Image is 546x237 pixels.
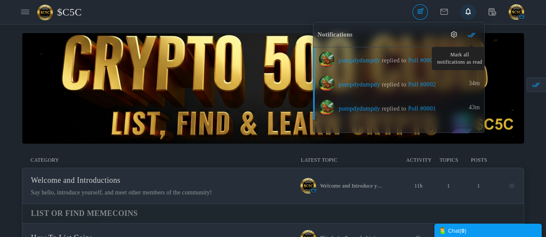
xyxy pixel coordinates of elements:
li: Posts [464,157,494,163]
span: 1 [477,183,480,189]
span: Welcome and Introductions [31,176,121,185]
li: Topics [434,157,464,163]
li: Category [30,157,284,163]
a: pumpdydumpdy replied to Poll #0002 34m [313,71,484,95]
span: $C5C [57,2,88,22]
span: replied to [382,105,406,112]
time: 11h [403,178,434,194]
span: Notifications [318,31,352,38]
a: pumpdydumpdy replied to Poll #0001 43m [313,95,484,120]
img: Gemini_Generated_Image_rvl6rkrvl6rkrvl6.jpg [319,76,334,91]
span: Latest Topic [301,157,337,163]
span: 1 [447,183,450,189]
span: Poll #0001 [408,105,436,112]
span: Poll #0002 [408,81,436,88]
span: replied to [382,57,406,64]
span: pumpdydumpdy [339,81,380,88]
img: Gemini_Generated_Image_rvl6rkrvl6rkrvl6.jpg [319,52,334,67]
img: cropcircle.png [509,4,524,20]
div: Chat [439,226,537,235]
a: Welcome and Introductions [31,178,121,184]
span: Activity [404,157,434,163]
span: ( ) [460,228,467,234]
time: Aug 17, 2025 8:19 AM [469,56,480,62]
img: 91x91forum.png [37,5,57,20]
span: Poll #0003 [408,57,436,64]
img: cropcircle.png [300,178,316,194]
a: Welcome and Introduce yourself homie! [320,178,384,194]
time: Aug 17, 2025 8:10 AM [469,80,480,86]
time: Aug 17, 2025 8:00 AM [469,104,480,111]
h4: List Or Find Memecoins [31,208,515,219]
span: replied to [382,81,406,88]
a: pumpdydumpdy replied to Poll #0003 24m [313,47,484,71]
a: $C5C [37,2,88,22]
img: Gemini_Generated_Image_rvl6rkrvl6rkrvl6.jpg [319,100,334,115]
span: pumpdydumpdy [339,57,380,64]
span: pumpdydumpdy [339,105,380,112]
strong: 0 [461,228,464,234]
